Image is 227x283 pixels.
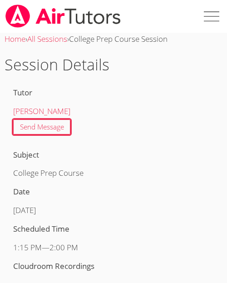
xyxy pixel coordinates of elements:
[13,242,42,253] span: 1:15 PM
[9,164,218,183] div: College Prep Course
[13,261,94,271] label: Cloudroom Recordings
[13,149,39,160] label: Subject
[13,204,214,217] div: [DATE]
[13,186,30,197] label: Date
[5,53,222,76] h1: Session Details
[13,241,214,254] div: —
[5,5,122,28] img: airtutors_banner-c4298cdbf04f3fff15de1276eac7730deb9818008684d7c2e4769d2f7ddbe033.png
[13,87,32,98] label: Tutor
[5,34,25,44] a: Home
[27,34,67,44] a: All Sessions
[13,119,71,134] a: Send Message
[69,34,168,44] span: College Prep Course Session
[5,33,222,46] div: › ›
[13,106,70,116] a: [PERSON_NAME]
[13,223,69,234] label: Scheduled Time
[49,242,78,253] span: 2:00 PM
